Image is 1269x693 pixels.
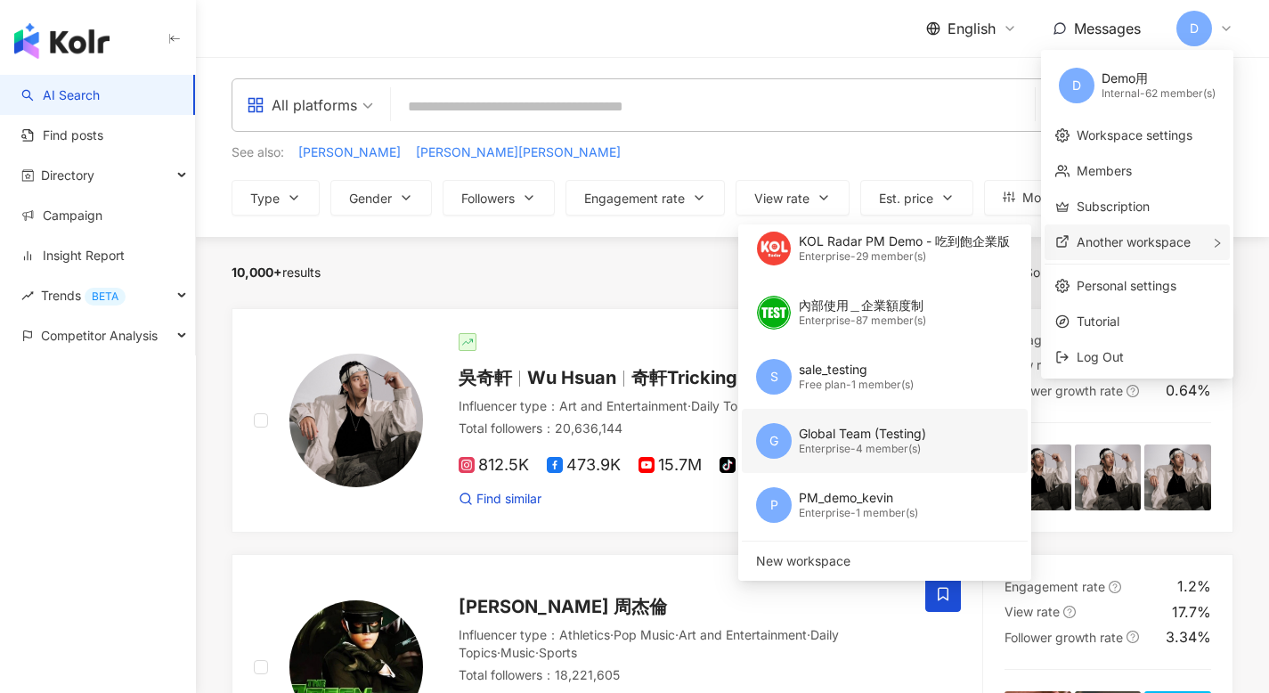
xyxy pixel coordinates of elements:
[1063,606,1076,618] span: question-circle
[614,627,675,642] span: Pop Music
[416,143,621,161] span: [PERSON_NAME][PERSON_NAME]
[459,596,667,617] span: [PERSON_NAME] 周杰倫
[1127,631,1139,643] span: question-circle
[21,126,103,144] a: Find posts
[21,207,102,224] a: Campaign
[984,180,1107,216] button: More filters
[799,297,926,314] div: 內部使用＿企業額度制
[535,645,539,660] span: ·
[679,627,807,642] span: Art and Entertainment
[459,420,904,437] div: Total followers ： 20,636,144
[1166,380,1211,400] div: 0.64%
[736,180,850,216] button: View rate
[14,23,110,59] img: logo
[289,354,423,487] img: KOL Avatar
[459,456,529,475] span: 812.5K
[799,232,1010,250] div: KOL Radar PM Demo - 吃到飽企業版
[459,666,904,684] div: Total followers ： 18,221,605
[1005,630,1123,645] span: Follower growth rate
[565,180,725,216] button: Engagement rate
[799,425,926,443] div: Global Team (Testing)
[1005,604,1060,619] span: View rate
[330,180,432,216] button: Gender
[1190,19,1199,38] span: D
[461,192,515,206] span: Followers
[1102,86,1216,102] div: Internal - 62 member(s)
[459,490,541,508] a: Find similar
[860,180,973,216] button: Est. price
[757,232,791,265] img: KOLRadar_logo.jpeg
[497,645,500,660] span: ·
[547,456,621,475] span: 473.9K
[691,398,761,413] span: Daily Topics
[1127,385,1139,397] span: question-circle
[21,247,125,265] a: Insight Report
[799,506,918,521] div: Enterprise - 1 member(s)
[1075,444,1142,511] img: post-image
[247,91,357,119] div: All platforms
[459,367,512,388] span: 吳奇軒
[297,143,402,162] button: [PERSON_NAME]
[584,192,685,206] span: Engagement rate
[1102,69,1216,87] div: Demo用
[1005,383,1123,398] span: Follower growth rate
[349,192,392,206] span: Gender
[1077,278,1176,293] a: Personal settings
[559,627,610,642] span: Athletics
[443,180,555,216] button: Followers
[1077,349,1124,364] span: Log Out
[1172,602,1211,622] div: 17.7%
[631,367,737,388] span: 奇軒Tricking
[1109,581,1121,593] span: question-circle
[459,626,904,661] div: Influencer type ：
[799,249,1010,265] div: Enterprise - 29 member(s)
[41,275,126,315] span: Trends
[770,495,778,515] span: P
[1074,20,1141,37] span: Messages
[799,361,914,379] div: sale_testing
[687,398,691,413] span: ·
[41,155,94,195] span: Directory
[770,367,778,387] span: S
[41,315,158,355] span: Competitor Analysis
[21,86,100,104] a: searchAI Search
[675,627,679,642] span: ·
[799,314,926,329] div: Enterprise - 87 member(s)
[539,645,577,660] span: Sports
[769,431,778,451] span: G
[247,96,264,114] span: appstore
[527,367,616,388] span: Wu Hsuan
[757,296,791,330] img: unnamed.png
[799,442,926,457] div: Enterprise - 4 member(s)
[476,490,541,508] span: Find similar
[1022,191,1088,205] span: More filters
[298,143,401,161] span: [PERSON_NAME]
[1177,576,1211,596] div: 1.2%
[1077,234,1191,249] span: Another workspace
[232,143,284,161] span: See also:
[232,180,320,216] button: Type
[559,398,687,413] span: Art and Entertainment
[1077,127,1192,143] a: Workspace settings
[250,192,280,206] span: Type
[879,192,933,206] span: Est. price
[459,627,839,660] span: Daily Topics
[754,192,809,206] span: View rate
[1005,444,1071,511] img: post-image
[610,627,614,642] span: ·
[807,627,810,642] span: ·
[1077,312,1219,331] span: Tutorial
[232,265,321,280] div: results
[1212,238,1223,249] span: right
[720,456,777,475] span: 3.5M
[21,289,34,302] span: rise
[500,645,535,660] span: Music
[85,288,126,306] div: BETA
[415,143,622,162] button: [PERSON_NAME][PERSON_NAME]
[639,456,702,475] span: 15.7M
[799,489,918,507] div: PM_demo_kevin
[459,397,904,415] div: Influencer type ：
[232,308,1233,534] a: KOL Avatar吳奇軒Wu Hsuan奇軒Trickingtricking_wuInfluencer type：Art and Entertainment·Daily Topics·Educ...
[1072,76,1081,95] span: D
[1077,199,1150,214] a: Subscription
